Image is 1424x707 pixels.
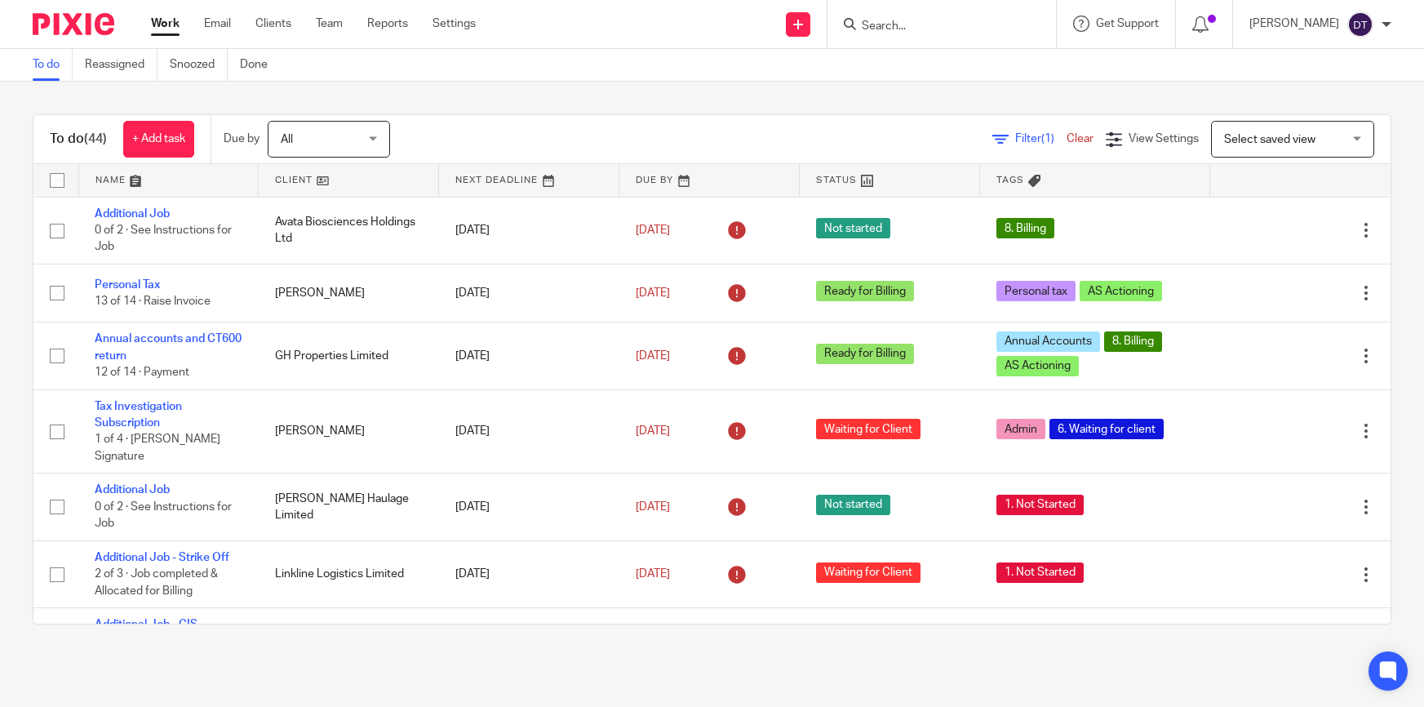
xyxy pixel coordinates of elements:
[95,434,220,462] span: 1 of 4 · [PERSON_NAME] Signature
[151,16,180,32] a: Work
[816,281,914,301] span: Ready for Billing
[84,132,107,145] span: (44)
[224,131,260,147] p: Due by
[1249,16,1339,32] p: [PERSON_NAME]
[95,501,232,530] span: 0 of 2 · See Instructions for Job
[1041,133,1054,145] span: (1)
[996,176,1024,185] span: Tags
[816,419,920,439] span: Waiting for Client
[816,562,920,583] span: Waiting for Client
[439,389,619,474] td: [DATE]
[860,20,1007,34] input: Search
[170,49,228,81] a: Snoozed
[1347,11,1373,38] img: svg%3E
[95,619,197,647] a: Additional Job - CIS Application
[281,134,293,145] span: All
[636,350,670,362] span: [DATE]
[50,131,107,148] h1: To do
[636,225,670,236] span: [DATE]
[439,264,619,322] td: [DATE]
[636,425,670,437] span: [DATE]
[204,16,231,32] a: Email
[816,495,890,515] span: Not started
[996,331,1100,352] span: Annual Accounts
[95,568,218,597] span: 2 of 3 · Job completed & Allocated for Billing
[259,540,439,607] td: Linkline Logistics Limited
[1067,133,1094,145] a: Clear
[259,264,439,322] td: [PERSON_NAME]
[439,197,619,264] td: [DATE]
[95,208,170,220] a: Additional Job
[636,501,670,513] span: [DATE]
[1096,18,1159,29] span: Get Support
[996,495,1084,515] span: 1. Not Started
[259,389,439,474] td: [PERSON_NAME]
[367,16,408,32] a: Reports
[816,344,914,364] span: Ready for Billing
[439,322,619,389] td: [DATE]
[259,608,439,692] td: [PERSON_NAME] Haulage Limited
[95,279,160,291] a: Personal Tax
[996,562,1084,583] span: 1. Not Started
[95,225,232,253] span: 0 of 2 · See Instructions for Job
[95,552,229,563] a: Additional Job - Strike Off
[1104,331,1162,352] span: 8. Billing
[1224,134,1315,145] span: Select saved view
[95,484,170,496] a: Additional Job
[85,49,157,81] a: Reassigned
[996,218,1054,238] span: 8. Billing
[123,121,194,158] a: + Add task
[255,16,291,32] a: Clients
[996,281,1076,301] span: Personal tax
[636,287,670,299] span: [DATE]
[996,419,1045,439] span: Admin
[439,474,619,540] td: [DATE]
[259,197,439,264] td: Avata Biosciences Holdings Ltd
[33,13,114,35] img: Pixie
[95,333,242,361] a: Annual accounts and CT600 return
[1129,133,1199,145] span: View Settings
[259,322,439,389] td: GH Properties Limited
[240,49,280,81] a: Done
[1080,281,1162,301] span: AS Actioning
[33,49,73,81] a: To do
[636,568,670,580] span: [DATE]
[439,540,619,607] td: [DATE]
[433,16,476,32] a: Settings
[1049,419,1164,439] span: 6. Waiting for client
[95,296,211,307] span: 13 of 14 · Raise Invoice
[95,367,189,378] span: 12 of 14 · Payment
[1015,133,1067,145] span: Filter
[316,16,343,32] a: Team
[95,401,182,429] a: Tax Investigation Subscription
[439,608,619,692] td: [DATE]
[816,218,890,238] span: Not started
[996,356,1079,376] span: AS Actioning
[259,474,439,540] td: [PERSON_NAME] Haulage Limited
